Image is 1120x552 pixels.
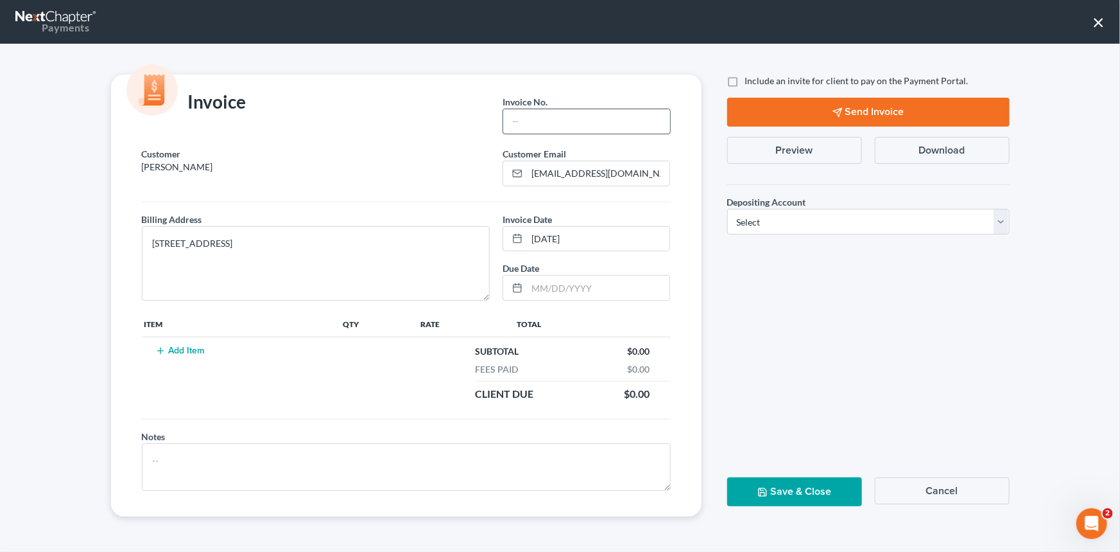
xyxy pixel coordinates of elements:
button: Cancel [875,477,1010,504]
input: MM/DD/YYYY [527,227,669,251]
div: $0.00 [621,363,657,376]
label: Due Date [503,262,539,275]
span: Invoice No. [503,96,547,107]
span: Customer Email [503,148,566,159]
img: icon-money-cc55cd5b71ee43c44ef0efbab91310903cbf28f8221dba23c0d5ca797e203e98.svg [126,64,178,116]
button: Send Invoice [727,98,1010,127]
span: Depositing Account [727,197,806,208]
label: Customer [142,147,181,161]
p: [PERSON_NAME] [142,161,490,174]
div: $0.00 [621,345,657,358]
input: -- [503,109,669,134]
th: Qty [340,311,417,337]
iframe: Intercom live chat [1076,508,1107,539]
th: Total [506,311,670,337]
span: Invoice Date [503,214,552,225]
button: Add Item [152,346,209,356]
div: $0.00 [618,387,657,402]
div: Subtotal [469,345,526,358]
label: Notes [142,430,166,443]
th: Rate [418,311,507,337]
div: Fees Paid [469,363,525,376]
input: MM/DD/YYYY [527,276,669,300]
button: Preview [727,137,862,164]
th: Item [142,311,341,337]
button: Save & Close [727,477,862,506]
span: Include an invite for client to pay on the Payment Portal. [745,75,969,86]
div: Client Due [469,387,540,402]
div: Payments [15,21,89,35]
div: Invoice [135,90,253,116]
button: × [1092,12,1105,32]
span: 2 [1103,508,1113,519]
input: Enter email... [527,161,669,186]
button: Download [875,137,1010,164]
a: Payments [15,6,98,37]
span: Billing Address [142,214,202,225]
